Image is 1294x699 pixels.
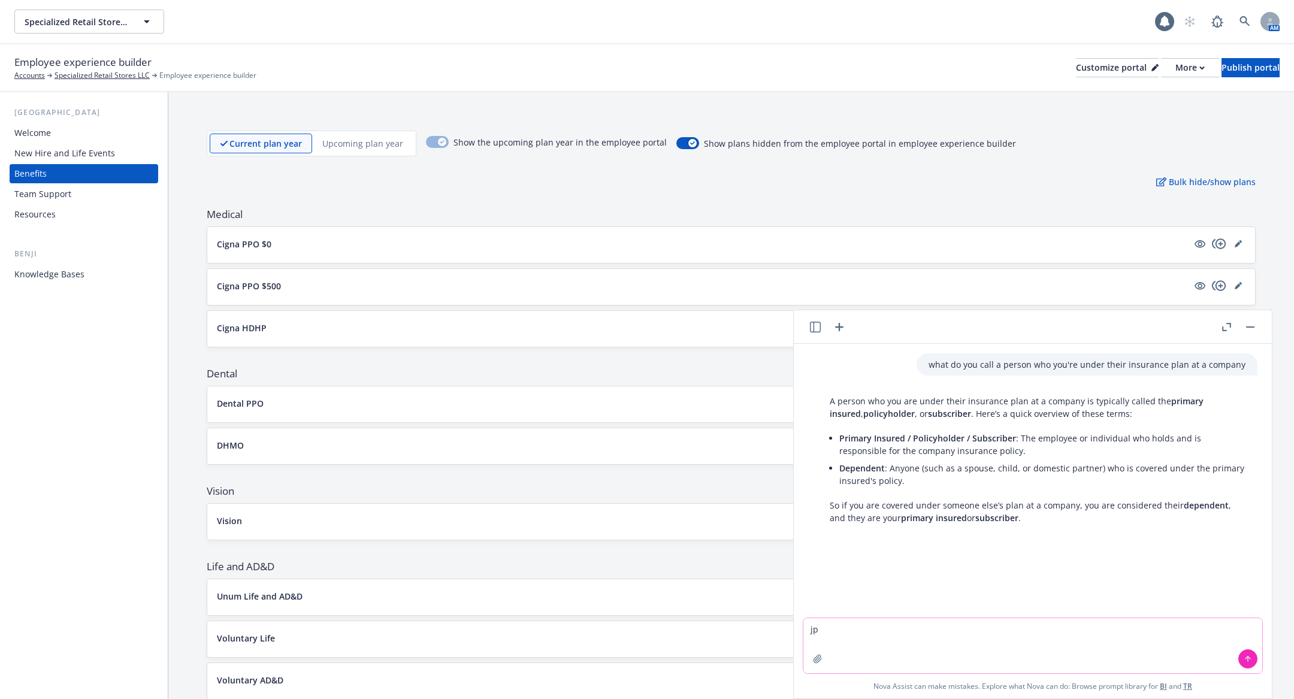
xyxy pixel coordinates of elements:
span: Specialized Retail Stores LLC [25,16,128,28]
p: Vision [217,515,242,527]
p: Cigna PPO $0 [217,238,271,250]
button: Cigna HDHP [217,322,1188,334]
a: Team Support [10,184,158,204]
button: Specialized Retail Stores LLC [14,10,164,34]
p: Unum Life and AD&D [217,590,303,603]
button: Cigna PPO $500 [217,280,1188,292]
span: policyholder [863,408,915,419]
div: Team Support [14,184,71,204]
button: Vision [217,515,1207,527]
p: what do you call a person who you're under their insurance plan at a company [929,358,1245,371]
button: Voluntary Life [217,632,1207,644]
p: Upcoming plan year [322,137,403,150]
span: Life and AD&D [207,559,1256,574]
p: So if you are covered under someone else’s plan at a company, you are considered their , and they... [830,499,1245,524]
a: Report a Bug [1205,10,1229,34]
a: New Hire and Life Events [10,144,158,163]
span: Dental [207,367,1256,381]
button: Dental PPO [217,397,1188,410]
div: More [1175,59,1205,77]
a: Start snowing [1178,10,1202,34]
button: Unum Life and AD&D [217,590,1207,603]
span: Employee experience builder [14,55,152,70]
button: Customize portal [1076,58,1159,77]
li: : The employee or individual who holds and is responsible for the company insurance policy. [839,429,1245,459]
span: Primary Insured / Policyholder / Subscriber [839,432,1016,444]
a: editPencil [1231,279,1245,293]
a: Welcome [10,123,158,143]
div: New Hire and Life Events [14,144,115,163]
p: Current plan year [229,137,302,150]
a: Search [1233,10,1257,34]
button: Voluntary AD&D [217,674,1207,686]
span: subscriber [975,512,1018,524]
p: Bulk hide/show plans [1156,175,1256,188]
p: DHMO [217,439,244,452]
a: editPencil [1231,237,1245,251]
a: BI [1160,681,1167,691]
a: Knowledge Bases [10,265,158,284]
span: primary insured [901,512,967,524]
a: Specialized Retail Stores LLC [55,70,150,81]
a: visible [1193,237,1207,251]
div: Customize portal [1076,59,1159,77]
a: Benefits [10,164,158,183]
a: Resources [10,205,158,224]
span: Vision [207,484,1256,498]
div: Knowledge Bases [14,265,84,284]
p: Cigna HDHP [217,322,267,334]
a: copyPlus [1212,279,1226,293]
span: dependent [1184,500,1229,511]
button: More [1161,58,1219,77]
a: Accounts [14,70,45,81]
div: [GEOGRAPHIC_DATA] [10,107,158,119]
a: copyPlus [1212,237,1226,251]
span: Medical [207,207,1256,222]
span: Show plans hidden from the employee portal in employee experience builder [704,137,1016,150]
span: subscriber [928,408,971,419]
div: Publish portal [1222,59,1280,77]
span: Nova Assist can make mistakes. Explore what Nova can do: Browse prompt library for and [873,674,1192,698]
span: Show the upcoming plan year in the employee portal [453,136,667,151]
span: Employee experience builder [159,70,256,81]
div: Welcome [14,123,51,143]
textarea: jp [803,618,1262,673]
button: DHMO [217,439,1188,452]
a: TR [1183,681,1192,691]
p: Voluntary Life [217,632,275,644]
p: Cigna PPO $500 [217,280,281,292]
p: Voluntary AD&D [217,674,283,686]
div: Benji [10,248,158,260]
li: : Anyone (such as a spouse, child, or domestic partner) who is covered under the primary insured'... [839,459,1245,489]
p: A person who you are under their insurance plan at a company is typically called the , , or . Her... [830,395,1245,420]
div: Resources [14,205,56,224]
button: Publish portal [1222,58,1280,77]
button: Cigna PPO $0 [217,238,1188,250]
a: visible [1193,279,1207,293]
p: Dental PPO [217,397,264,410]
div: Benefits [14,164,47,183]
span: Dependent [839,462,885,474]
